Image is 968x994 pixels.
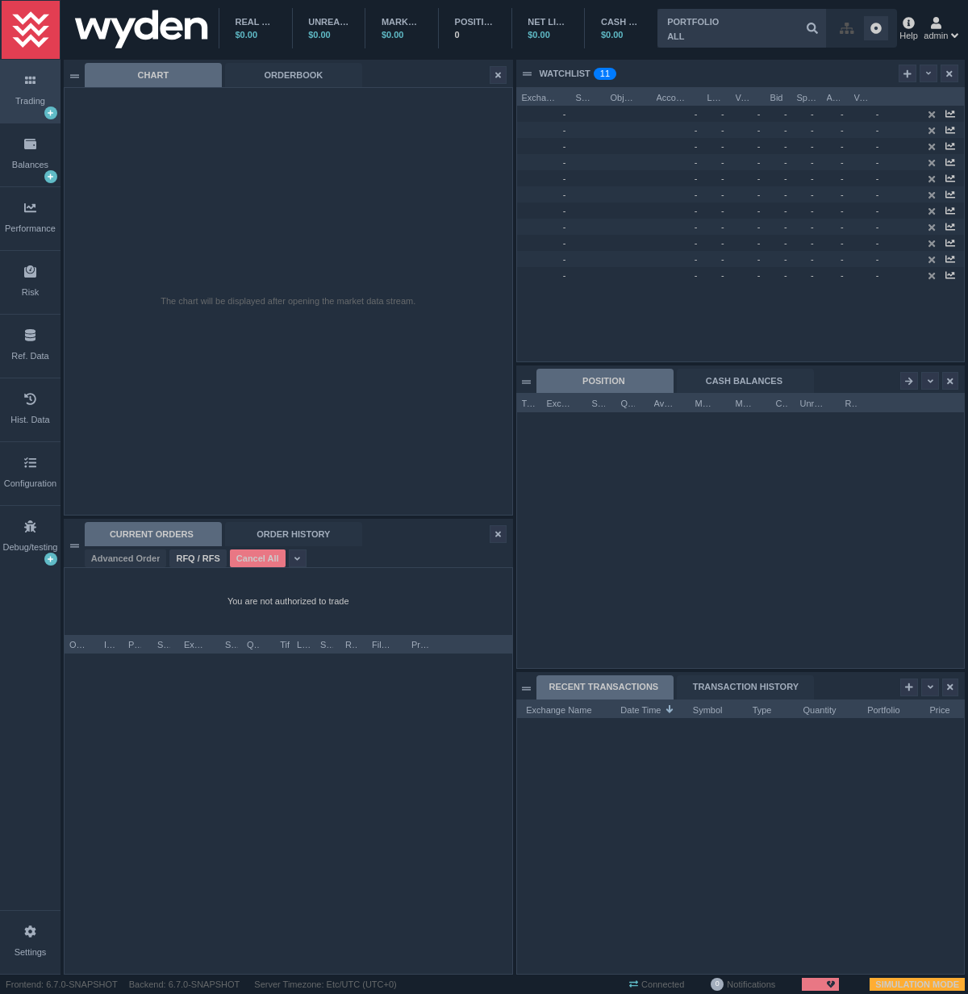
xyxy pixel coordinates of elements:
div: Ref. Data [11,349,48,363]
span: Quantity [791,700,837,716]
span: - [841,109,849,119]
span: RFQ / RFS [176,552,219,566]
span: - [841,157,849,167]
span: - [721,157,730,167]
span: 0 [716,979,720,990]
span: Reason [345,635,358,651]
span: admin [924,29,948,43]
span: - [721,141,730,151]
span: - [811,206,820,215]
div: Configuration [4,477,56,491]
div: Notifications [703,976,783,993]
span: SIMULATION MODE [870,976,965,993]
div: POSITION [536,369,674,393]
span: - [841,222,849,232]
span: - [757,125,761,135]
span: - [876,238,879,248]
span: - [811,157,820,167]
span: - [841,125,849,135]
span: - [784,141,793,151]
span: Date Time [611,700,661,716]
span: - [695,173,698,183]
span: - [563,206,566,215]
span: - [695,238,698,248]
p: 1 [605,68,610,84]
span: - [876,125,879,135]
span: - [563,157,566,167]
span: - [811,141,820,151]
span: Exchange Name [522,88,557,104]
span: - [757,270,761,280]
span: - [784,270,793,280]
div: RECENT TRANSACTIONS [536,675,674,700]
span: Unrealized P&L [800,394,826,410]
div: Balances [12,158,48,172]
span: Vol Ask [854,88,870,104]
span: Exchange Name [547,394,573,410]
span: - [563,222,566,232]
span: - [841,173,849,183]
span: - [695,254,698,264]
span: - [721,125,730,135]
div: CASH BALANCE [601,15,641,29]
div: Risk [22,286,39,299]
span: Filled Quantity [372,635,392,651]
div: POSITIONS [455,15,495,29]
p: 1 [600,68,605,84]
span: - [757,254,761,264]
div: The chart will be displayed after opening the market data stream. [161,294,415,308]
span: Object Type [611,88,637,104]
div: Help [899,15,918,42]
span: - [784,206,793,215]
div: Debug/testing [3,541,58,554]
span: $0.00 [528,30,550,40]
span: $0.00 [236,30,258,40]
span: - [757,157,761,167]
span: - [695,206,698,215]
span: - [784,109,793,119]
span: - [811,222,820,232]
span: - [757,109,761,119]
div: NET LIQUIDITY [528,15,568,29]
span: Account Name [657,88,688,104]
div: Performance [5,222,56,236]
span: - [695,190,698,199]
span: - [784,125,793,135]
span: - [784,190,793,199]
span: - [841,270,849,280]
span: Portfolio [856,700,900,716]
span: - [695,270,698,280]
span: - [784,238,793,248]
span: - [841,238,849,248]
span: - [876,157,879,167]
span: Quantity [247,635,260,651]
span: - [811,173,820,183]
span: Progress [411,635,434,651]
span: Type [742,700,772,716]
div: ORDER HISTORY [225,522,362,546]
span: - [876,222,879,232]
div: CASH BALANCES [677,369,814,393]
span: $0.00 [382,30,404,40]
span: Price [920,700,950,716]
div: REAL P&L [236,15,276,29]
span: - [811,254,820,264]
span: Symbol [576,88,591,104]
span: - [757,190,761,199]
span: - [695,222,698,232]
span: Average Price [654,394,676,410]
span: - [811,109,820,119]
span: $0.00 [308,30,331,40]
sup: 11 [594,68,616,80]
span: Status [320,635,333,651]
span: - [721,222,730,232]
span: - [811,270,820,280]
div: Settings [15,946,47,959]
span: - [784,157,793,167]
span: - [757,238,761,248]
span: Ask [827,88,840,104]
span: - [721,270,730,280]
span: - [876,109,879,119]
span: Connected [624,976,690,993]
span: Exchange Name [522,700,592,716]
